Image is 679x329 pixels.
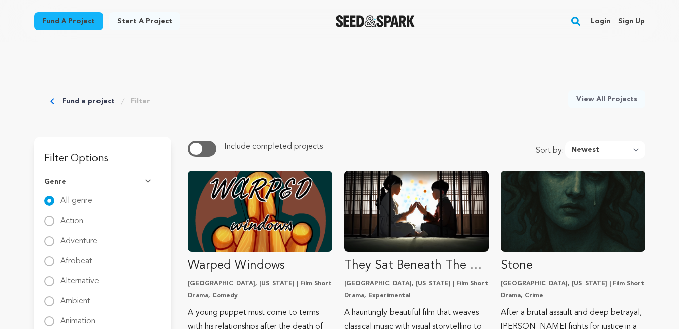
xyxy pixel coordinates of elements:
[44,177,66,187] span: Genre
[224,143,323,151] span: Include completed projects
[344,258,489,274] p: They Sat Beneath The Sleeping Moon
[145,179,153,184] img: Seed&Spark Arrow Down Icon
[501,258,645,274] p: Stone
[336,15,415,27] img: Seed&Spark Logo Dark Mode
[188,280,332,288] p: [GEOGRAPHIC_DATA], [US_STATE] | Film Short
[44,169,161,195] button: Genre
[501,280,645,288] p: [GEOGRAPHIC_DATA], [US_STATE] | Film Short
[62,96,115,106] a: Fund a project
[60,249,92,265] label: Afrobeat
[344,292,489,300] p: Drama, Experimental
[60,269,99,285] label: Alternative
[618,13,645,29] a: Sign up
[188,292,332,300] p: Drama, Comedy
[60,289,90,305] label: Ambient
[591,13,610,29] a: Login
[50,90,150,113] div: Breadcrumb
[501,292,645,300] p: Drama, Crime
[131,96,150,106] a: Filter
[60,209,83,225] label: Action
[60,189,92,205] label: All genre
[34,137,171,169] h3: Filter Options
[188,258,332,274] p: Warped Windows
[344,280,489,288] p: [GEOGRAPHIC_DATA], [US_STATE] | Film Short
[60,229,98,245] label: Adventure
[34,12,103,30] a: Fund a project
[60,309,95,325] label: Animation
[336,15,415,27] a: Seed&Spark Homepage
[568,90,645,108] a: View All Projects
[109,12,180,30] a: Start a project
[536,145,565,159] span: Sort by:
